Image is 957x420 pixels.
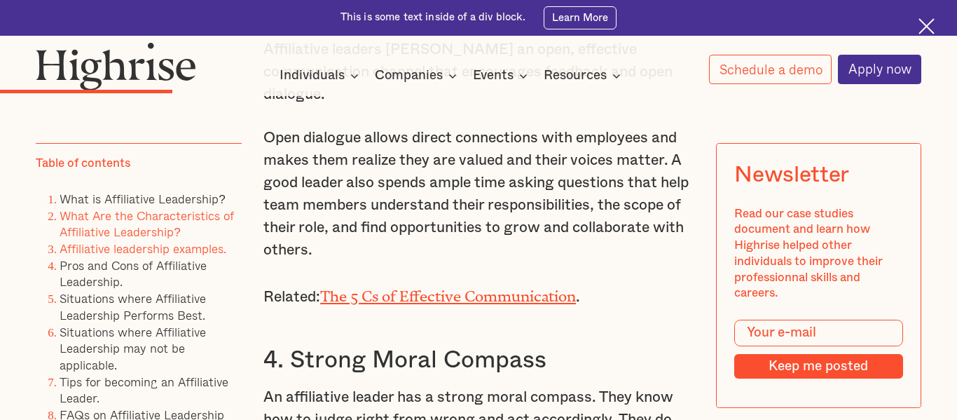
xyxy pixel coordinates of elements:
[734,206,902,302] div: Read our case studies document and learn how Highrise helped other individuals to improve their p...
[544,67,625,84] div: Resources
[709,55,832,84] a: Schedule a demo
[734,163,849,189] div: Newsletter
[36,42,195,90] img: Highrise logo
[280,67,345,84] div: Individuals
[734,320,902,379] form: Modal Form
[263,346,694,376] h3: 4. Strong Moral Compass
[60,256,207,292] a: Pros and Cons of Affiliative Leadership.
[544,67,607,84] div: Resources
[60,189,226,208] a: What is Affiliative Leadership?
[473,67,532,84] div: Events
[340,11,526,25] div: This is some text inside of a div block.
[918,18,935,34] img: Cross icon
[838,55,921,84] a: Apply now
[473,67,514,84] div: Events
[263,127,694,262] p: Open dialogue allows direct connections with employees and makes them realize they are valued and...
[60,372,228,408] a: Tips for becoming an Affiliative Leader.
[60,323,206,374] a: Situations where Affiliative Leadership may not be applicable.
[320,287,576,297] a: The 5 Cs of Effective Communication
[375,67,443,84] div: Companies
[263,283,694,309] p: Related: .
[734,354,902,379] input: Keep me posted
[60,206,234,242] a: What Are the Characteristics of Affiliative Leadership?
[60,290,206,325] a: Situations where Affiliative Leadership Performs Best.
[734,320,902,346] input: Your e-mail
[375,67,461,84] div: Companies
[280,67,363,84] div: Individuals
[544,6,617,29] a: Learn More
[60,240,226,259] a: Affiliative leadership examples.
[36,156,130,172] div: Table of contents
